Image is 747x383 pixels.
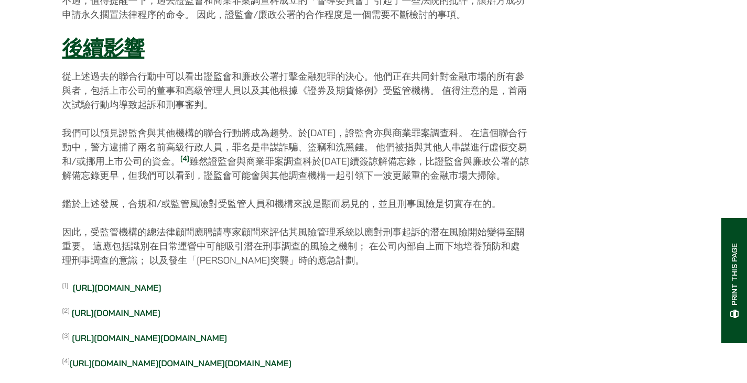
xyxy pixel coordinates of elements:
[62,357,70,365] sup: [4]
[73,282,161,293] a: [URL][DOMAIN_NAME]
[62,307,70,314] sup: [2]
[62,196,529,211] p: 鑑於上述發展，合規和/或監管風險對受監管人員和機構來說是顯而易見的，並且刑事風險是切實存在的。
[62,126,529,182] p: 我們可以預見證監會與其他機構的聯合行動將成為趨勢。於[DATE]，證監會亦與商業罪案調查科。 在這個聯合行動中，警方逮捕了兩名前高級行政人員，罪名是串謀詐騙、盜竊和洗黑錢。 他們被指與其他人串謀...
[62,332,70,340] sup: [3]
[180,155,189,167] a: [4]
[70,358,291,368] a: [URL][DOMAIN_NAME][DOMAIN_NAME][DOMAIN_NAME]
[62,69,529,112] p: 從上述過去的聯合行動中可以看出證監會和廉政公署打擊金融犯罪的決心。他們正在共同針對金融市場的所有參與者，包括上市公司的董事和高級管理人員以及其他根據《證券及期貨條例》受監管機構。 值得注意的是，...
[72,308,160,318] a: [URL][DOMAIN_NAME]
[62,225,529,267] p: 因此，受監管機構的總法律顧問應聘請專家顧問來評估其風險管理系統以應對刑事起訴的潛在風險開始變得至關重要。 這應包括識別在日常運營中可能吸引潛在刑事調查的風險之機制； 在公司內部自上而下地培養預防...
[72,333,227,343] a: [URL][DOMAIN_NAME][DOMAIN_NAME]
[62,281,69,289] sup: [1]
[180,154,189,163] sup: [4]
[62,35,145,62] u: 後續影響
